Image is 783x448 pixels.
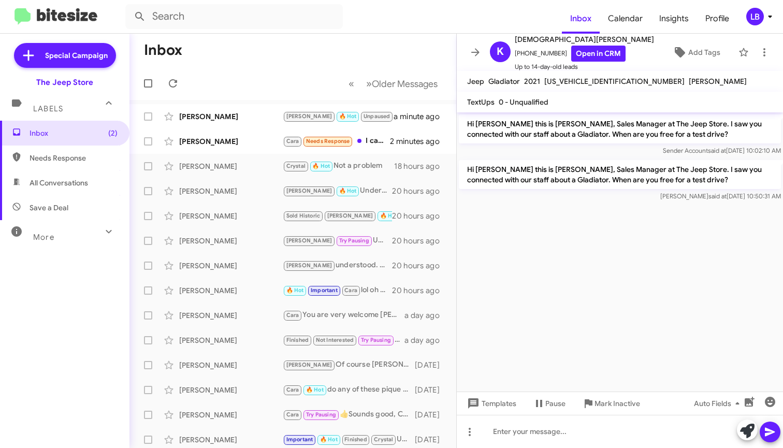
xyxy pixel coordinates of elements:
h1: Inbox [144,42,182,59]
span: Special Campaign [45,50,108,61]
span: Sender Account [DATE] 10:02:10 AM [663,147,781,154]
div: [PERSON_NAME] [179,111,283,122]
span: Unpaused [364,113,390,120]
div: I came in [DATE] and spoke with someone with last name [PERSON_NAME] i lookeded at a black willie... [283,135,390,147]
a: Insights [651,4,697,34]
div: Understood [PERSON_NAME]. Thank you for the update. We are available Mon-Fr: 9-8 and Sat9-6. when... [283,210,392,222]
span: [PERSON_NAME] [689,77,747,86]
div: 18 hours ago [394,161,448,171]
span: 🔥 Hot [320,436,338,443]
div: Understood. we are available Mon-Fri: 9-8 and Sat: 9-6. When you have a best day and time to brin... [283,185,392,197]
span: Inbox [30,128,118,138]
span: Not Interested [316,337,354,343]
div: a day ago [404,310,448,321]
div: [DATE] [415,410,448,420]
button: Add Tags [659,43,733,62]
input: Search [125,4,343,29]
span: 🔥 Hot [339,113,357,120]
span: K [497,44,504,60]
span: 🔥 Hot [306,386,324,393]
span: [PERSON_NAME] [327,212,373,219]
div: 20 hours ago [392,236,448,246]
span: Up to 14-day-old leads [515,62,654,72]
nav: Page navigation example [343,73,444,94]
span: Cara [286,411,299,418]
span: 🔥 Hot [286,287,304,294]
button: Mark Inactive [574,394,648,413]
span: [PERSON_NAME] [286,187,332,194]
span: 🔥 Hot [312,163,330,169]
a: Calendar [600,4,651,34]
button: Auto Fields [686,394,752,413]
span: 0 - Unqualified [499,97,548,107]
span: [PERSON_NAME] [286,113,332,120]
span: Try Pausing [339,237,369,244]
div: [DATE] [415,385,448,395]
a: Profile [697,4,737,34]
span: Cara [286,138,299,144]
span: Needs Response [306,138,350,144]
span: Inbox [562,4,600,34]
button: Templates [457,394,525,413]
span: Save a Deal [30,203,68,213]
div: The Jeep Store [36,77,93,88]
div: a minute ago [394,111,448,122]
span: Add Tags [688,43,720,62]
span: 🔥 Hot [380,212,398,219]
div: [PERSON_NAME] [179,285,283,296]
a: Open in CRM [571,46,626,62]
div: [PERSON_NAME] [179,410,283,420]
div: You are very welcome [PERSON_NAME]. Talk soon. [283,309,404,321]
div: Sounds Good! we are open 9-6 [DATE] when you have a time that works best you can let me know here... [283,334,404,346]
span: Labels [33,104,63,113]
span: Pause [545,394,565,413]
div: [DATE] [415,360,448,370]
div: [PERSON_NAME] [179,385,283,395]
div: 20 hours ago [392,211,448,221]
div: 20 hours ago [392,261,448,271]
span: Finished [344,436,367,443]
span: [PERSON_NAME] [286,362,332,368]
p: Hi [PERSON_NAME] this is [PERSON_NAME], Sales Manager at The Jeep Store. I saw you connected with... [459,160,781,189]
span: 2021 [524,77,540,86]
div: do any of these pique your interest [PERSON_NAME] ? LINK TO RAM 1500 LARAMIE INVENTORY: [URL][DOM... [283,384,415,396]
span: said at [708,147,726,154]
button: Previous [342,73,360,94]
span: Gladiator [488,77,520,86]
button: Pause [525,394,574,413]
span: said at [708,192,727,200]
span: » [366,77,372,90]
button: LB [737,8,772,25]
span: [PHONE_NUMBER] [515,46,654,62]
div: 👍Sounds good, Chat soon [283,409,415,421]
div: 20 hours ago [392,186,448,196]
span: Cara [286,386,299,393]
span: Needs Response [30,153,118,163]
span: Crystal [374,436,393,443]
div: LB [746,8,764,25]
span: Cara [286,312,299,319]
div: Of course [PERSON_NAME]. see below [URL][DOMAIN_NAME] [283,359,415,371]
span: [PERSON_NAME] [286,262,332,269]
span: Auto Fields [694,394,744,413]
div: understood. Should anything change, please do not hesitate to reach me here directly. Thanks again [283,259,392,271]
div: [PERSON_NAME] [179,211,283,221]
p: Hi [PERSON_NAME] this is [PERSON_NAME], Sales Manager at The Jeep Store. I saw you connected with... [459,114,781,143]
span: Try Pausing [361,337,391,343]
span: « [349,77,354,90]
div: [PERSON_NAME] [179,360,283,370]
span: [DEMOGRAPHIC_DATA][PERSON_NAME] [515,33,654,46]
span: Mark Inactive [594,394,640,413]
div: [DATE] [415,435,448,445]
a: Special Campaign [14,43,116,68]
div: Understood [PERSON_NAME]. That would be the Durango. Not available yet but as soon as we have one... [283,235,392,247]
div: [PERSON_NAME] [179,335,283,345]
div: 20 hours ago [392,285,448,296]
span: Sold Historic [286,212,321,219]
span: Try Pausing [306,411,336,418]
span: (2) [108,128,118,138]
button: Next [360,73,444,94]
div: lol oh boy I appreciate the update [PERSON_NAME]. More then happy to help and get you a fair valu... [283,284,392,296]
